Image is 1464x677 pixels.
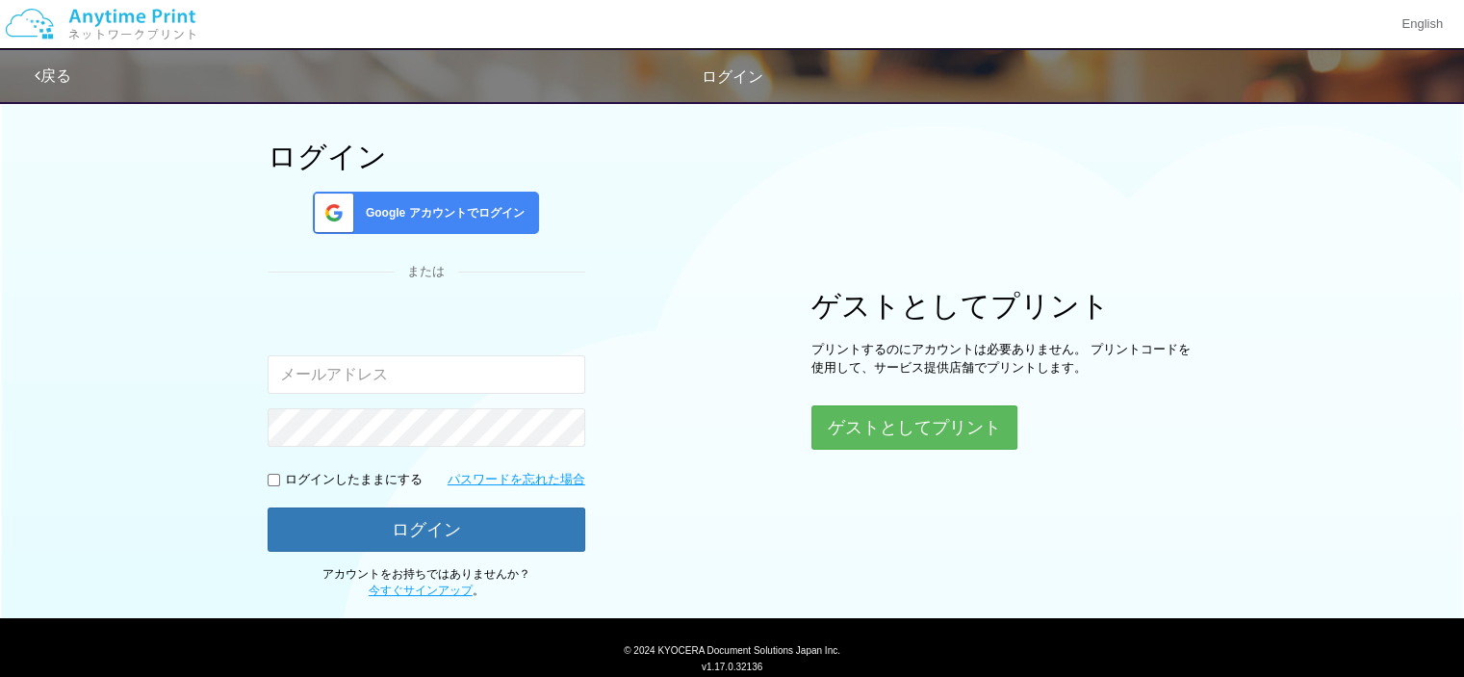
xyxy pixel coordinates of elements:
span: ログイン [702,68,763,85]
input: メールアドレス [268,355,585,394]
p: プリントするのにアカウントは必要ありません。 プリントコードを使用して、サービス提供店舗でプリントします。 [811,341,1196,377]
a: パスワードを忘れた場合 [448,471,585,489]
h1: ゲストとしてプリント [811,290,1196,322]
button: ログイン [268,508,585,552]
p: ログインしたままにする [285,471,423,489]
a: 今すぐサインアップ [369,584,473,597]
a: 戻る [35,67,71,84]
div: または [268,263,585,281]
span: 。 [369,584,484,597]
p: アカウントをお持ちではありませんか？ [268,566,585,599]
span: Google アカウントでログイン [358,205,525,221]
button: ゲストとしてプリント [811,405,1017,450]
span: v1.17.0.32136 [702,661,762,672]
span: © 2024 KYOCERA Document Solutions Japan Inc. [624,643,840,656]
h1: ログイン [268,141,585,172]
